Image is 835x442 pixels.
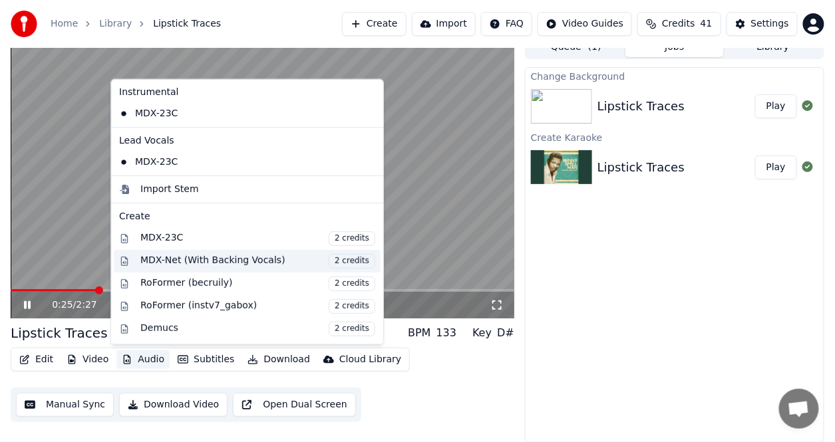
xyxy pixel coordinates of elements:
button: Credits41 [637,12,721,36]
span: 2 credits [329,322,375,336]
div: Create Karaoke [526,129,824,145]
button: Download Video [119,393,228,417]
button: Play [755,94,797,118]
div: MDX-23C [114,152,361,173]
button: Video Guides [538,12,632,36]
div: MDX-Net (With Backing Vocals) [140,254,375,269]
img: youka [11,11,37,37]
button: Open Dual Screen [233,393,356,417]
span: Credits [662,17,695,31]
span: 41 [701,17,713,31]
div: MDX-23C [114,104,361,125]
button: Video [61,350,114,369]
span: 2 credits [329,276,375,291]
button: Download [242,350,315,369]
div: Lipstick Traces [597,158,685,177]
div: BPM [408,325,430,341]
div: D# [497,325,514,341]
div: / [52,298,84,312]
button: Subtitles [172,350,240,369]
a: Open chat [779,389,819,429]
div: Settings [751,17,789,31]
button: Settings [727,12,798,36]
div: RoFormer (becruily) [140,276,375,291]
span: Lipstick Traces [153,17,221,31]
div: Key [472,325,492,341]
span: 2 credits [329,231,375,246]
nav: breadcrumb [51,17,221,31]
span: 2 credits [329,299,375,314]
div: Lipstick Traces [597,97,685,116]
a: Home [51,17,78,31]
div: Create [119,210,375,223]
button: Import [412,12,476,36]
div: Lipstick Traces [11,324,108,342]
button: Edit [14,350,59,369]
button: Play [755,156,797,179]
button: Audio [116,350,170,369]
div: Import Stem [140,183,199,196]
button: Manual Sync [16,393,114,417]
div: Instrumental [114,82,381,104]
div: RoFormer (instv7_gabox) [140,299,375,314]
span: 0:25 [52,298,73,312]
span: 2:27 [76,298,96,312]
div: Lead Vocals [114,131,381,152]
div: Cloud Library [339,353,401,366]
div: Change Background [526,68,824,84]
button: FAQ [481,12,532,36]
div: Demucs [140,322,375,336]
span: 2 credits [329,254,375,269]
a: Library [99,17,132,31]
button: Create [342,12,407,36]
div: MDX-23C [140,231,375,246]
div: 133 [436,325,457,341]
